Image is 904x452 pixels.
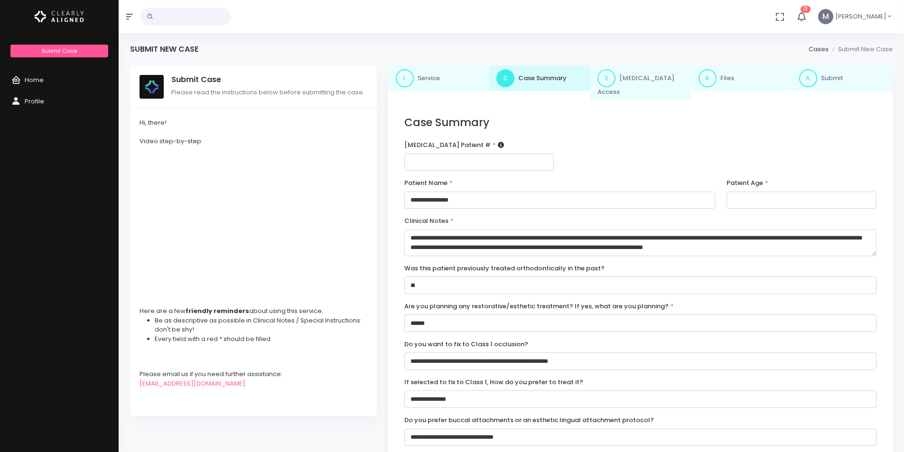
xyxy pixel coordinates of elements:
div: Hi, there! [140,118,367,128]
label: Do you want to fix to Class 1 occlusion? [404,340,528,349]
a: 4.Files [691,65,792,91]
label: Clinical Notes [404,216,454,226]
strong: friendly reminders [186,306,249,315]
img: Logo Horizontal [35,7,84,27]
label: Patient Name [404,178,453,188]
li: Submit New Case [829,45,893,54]
div: Here are a few about using this service: [140,306,367,316]
span: Submit Case [42,47,77,55]
span: [PERSON_NAME] [835,12,886,21]
span: 4. [699,69,717,87]
a: Cases [809,45,829,54]
a: 2.Case Summary [489,65,590,91]
span: 3. [597,69,615,87]
label: If selected to fix to Class 1, How do you prefer to treat it? [404,378,583,387]
h5: Submit Case [171,75,367,84]
h4: Submit New Case [130,45,198,54]
label: [MEDICAL_DATA] Patient # [404,140,504,150]
li: Be as descriptive as possible in Clinical Notes / Special Instructions: don't be shy! [155,316,367,334]
a: 3.[MEDICAL_DATA] Access [590,65,691,101]
span: Please read the instructions below before submitting the case. [171,88,364,97]
span: Profile [25,97,44,106]
li: Every field with a red * should be filled. [155,334,367,344]
span: 13 [801,6,811,13]
label: Are you planning any restorative/esthetic treatment? If yes, what are you planning? [404,302,674,311]
label: Was this patient previously treated orthodontically in the past? [404,264,605,273]
span: 1. [396,69,414,87]
label: Do you prefer buccal attachments or an esthetic lingual attachment protocol? [404,415,654,425]
div: Please email us if you need further assistance: [140,369,367,379]
a: 1.Service [388,65,489,91]
span: 2. [496,69,514,87]
a: [EMAIL_ADDRESS][DOMAIN_NAME] [140,379,245,388]
span: M [818,9,833,24]
a: 5.Submit [792,65,893,91]
h3: Case Summary [404,116,876,129]
span: 5. [799,69,817,87]
label: Patient Age [727,178,768,188]
span: Home [25,75,44,84]
a: Submit Case [10,45,108,57]
div: Video step-by-step: [140,137,367,146]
